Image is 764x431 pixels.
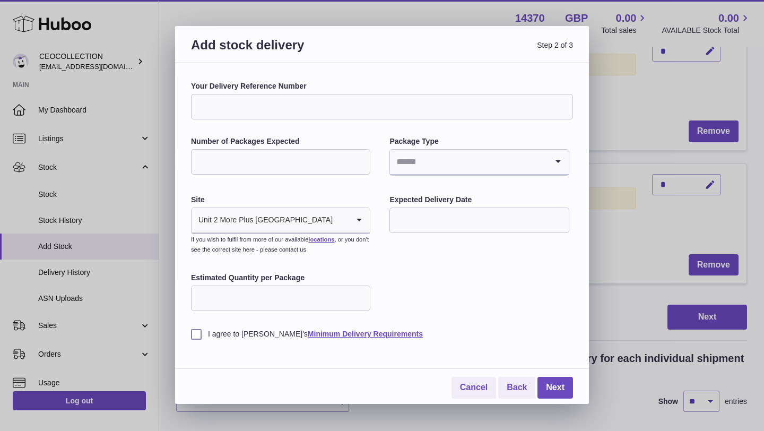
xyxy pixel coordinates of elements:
[452,377,496,399] a: Cancel
[308,236,334,243] a: locations
[390,150,547,174] input: Search for option
[389,195,569,205] label: Expected Delivery Date
[191,195,370,205] label: Site
[192,208,333,232] span: Unit 2 More Plus [GEOGRAPHIC_DATA]
[191,136,370,146] label: Number of Packages Expected
[308,330,423,338] a: Minimum Delivery Requirements
[382,37,573,66] span: Step 2 of 3
[192,208,370,234] div: Search for option
[498,377,535,399] a: Back
[389,136,569,146] label: Package Type
[191,81,573,91] label: Your Delivery Reference Number
[333,208,349,232] input: Search for option
[191,37,382,66] h3: Add stock delivery
[191,329,573,339] label: I agree to [PERSON_NAME]'s
[390,150,568,175] div: Search for option
[537,377,573,399] a: Next
[191,273,370,283] label: Estimated Quantity per Package
[191,236,369,253] small: If you wish to fulfil from more of our available , or you don’t see the correct site here - pleas...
